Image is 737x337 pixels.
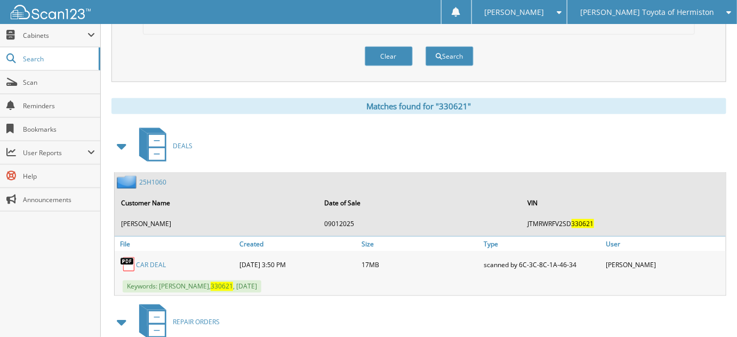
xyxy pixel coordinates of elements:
td: [PERSON_NAME] [116,215,318,232]
th: Customer Name [116,192,318,214]
span: [PERSON_NAME] [485,9,544,15]
a: File [115,237,237,251]
span: Keywords: [PERSON_NAME], , [DATE] [123,280,261,293]
span: User Reports [23,148,87,157]
span: REPAIR ORDERS [173,318,220,327]
img: PDF.png [120,256,136,272]
img: scan123-logo-white.svg [11,5,91,19]
th: VIN [523,192,725,214]
span: [PERSON_NAME] Toyota of Hermiston [580,9,714,15]
span: Reminders [23,101,95,110]
a: CAR DEAL [136,260,166,269]
span: Announcements [23,195,95,204]
button: Clear [365,46,413,66]
a: Size [359,237,481,251]
span: Cabinets [23,31,87,40]
a: 25H1060 [139,178,166,187]
div: [DATE] 3:50 PM [237,254,359,275]
a: Created [237,237,359,251]
a: DEALS [133,125,193,167]
span: 330621 [572,219,594,228]
div: [PERSON_NAME] [604,254,726,275]
td: JTMRWRFV2SD [523,215,725,232]
td: 09012025 [319,215,521,232]
span: Help [23,172,95,181]
div: Matches found for "330621" [111,98,726,114]
iframe: Chat Widget [684,286,737,337]
span: DEALS [173,141,193,150]
span: 330621 [211,282,233,291]
span: Bookmarks [23,125,95,134]
a: Type [482,237,604,251]
th: Date of Sale [319,192,521,214]
span: Scan [23,78,95,87]
img: folder2.png [117,175,139,189]
span: Search [23,54,93,63]
a: User [604,237,726,251]
div: 17MB [359,254,481,275]
div: scanned by 6C-3C-8C-1A-46-34 [482,254,604,275]
button: Search [426,46,474,66]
